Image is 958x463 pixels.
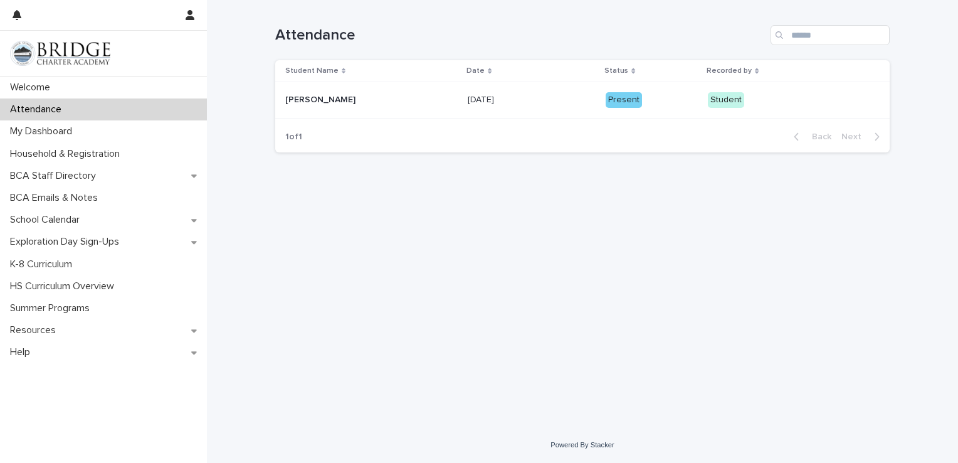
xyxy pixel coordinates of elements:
[707,64,752,78] p: Recorded by
[10,41,110,66] img: V1C1m3IdTEidaUdm9Hs0
[771,25,890,45] input: Search
[5,82,60,93] p: Welcome
[5,302,100,314] p: Summer Programs
[285,92,358,105] p: [PERSON_NAME]
[836,131,890,142] button: Next
[5,192,108,204] p: BCA Emails & Notes
[5,214,90,226] p: School Calendar
[275,82,890,119] tr: [PERSON_NAME][PERSON_NAME] [DATE][DATE] PresentStudent
[5,236,129,248] p: Exploration Day Sign-Ups
[5,324,66,336] p: Resources
[5,258,82,270] p: K-8 Curriculum
[606,92,642,108] div: Present
[275,122,312,152] p: 1 of 1
[285,64,339,78] p: Student Name
[550,441,614,449] a: Powered By Stacker
[604,64,628,78] p: Status
[5,125,82,137] p: My Dashboard
[5,170,106,182] p: BCA Staff Directory
[784,131,836,142] button: Back
[5,346,40,358] p: Help
[841,132,869,141] span: Next
[275,26,766,45] h1: Attendance
[804,132,831,141] span: Back
[5,148,130,160] p: Household & Registration
[468,92,497,105] p: [DATE]
[5,104,71,115] p: Attendance
[5,280,124,292] p: HS Curriculum Overview
[708,92,744,108] div: Student
[466,64,485,78] p: Date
